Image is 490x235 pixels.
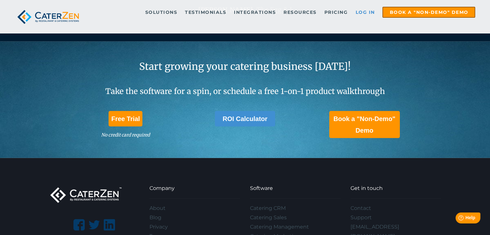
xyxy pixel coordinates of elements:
span: Software [250,185,273,191]
a: About [149,204,240,213]
a: Catering Management [250,222,341,232]
img: linkedin-logo.png [104,219,115,230]
a: Privacy [149,222,240,232]
span: Take the software for a spin, or schedule a free 1-on-1 product walkthrough [105,86,385,96]
a: Contact [351,204,441,213]
a: Log in [352,7,378,17]
div: Navigation Menu [93,7,475,18]
span: Company [149,185,175,191]
a: Solutions [142,7,181,17]
a: Blog [149,213,240,222]
em: No credit card required [101,132,150,138]
iframe: Help widget launcher [433,210,483,228]
img: caterzen-logo-white-transparent [49,184,123,206]
img: caterzen [15,7,82,27]
img: twitter-logo-silhouette.png [89,219,100,230]
a: Book a "Non-Demo" Demo [382,7,475,18]
a: Free Trial [109,111,142,127]
span: Get in touch [351,185,383,191]
a: Integrations [231,7,279,17]
a: Book a "Non-Demo" Demo [329,111,400,138]
span: Start growing your catering business [DATE]! [139,60,351,72]
img: facebook-logo.png [73,219,85,230]
a: Catering CRM [250,204,341,213]
a: ROI Calculator [215,111,275,127]
a: Pricing [321,7,351,17]
a: Resources [280,7,320,17]
a: Testimonials [182,7,229,17]
a: Catering Sales [250,213,341,222]
a: Support [351,213,441,222]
